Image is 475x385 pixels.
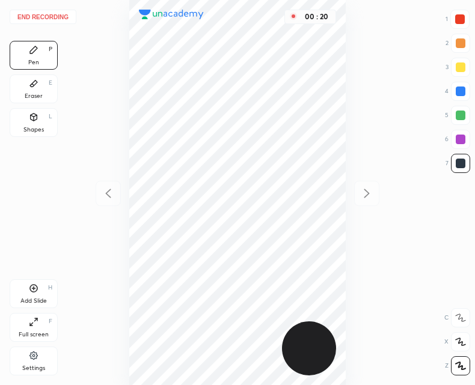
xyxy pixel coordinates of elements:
div: 00 : 20 [302,13,331,21]
div: 6 [445,130,470,149]
div: 1 [446,10,470,29]
div: Settings [22,365,45,371]
div: Add Slide [20,298,47,304]
div: Shapes [23,127,44,133]
div: Pen [28,59,39,65]
div: P [49,46,52,52]
button: End recording [10,10,76,24]
div: C [444,308,470,327]
img: logo.38c385cc.svg [139,10,204,19]
div: Z [445,356,470,375]
div: 7 [446,154,470,173]
div: 3 [446,58,470,77]
div: 2 [446,34,470,53]
div: E [49,80,52,86]
div: L [49,114,52,120]
div: H [48,285,52,291]
div: 4 [445,82,470,101]
div: Full screen [19,332,49,338]
div: X [444,332,470,351]
div: 5 [445,106,470,125]
div: F [49,318,52,324]
div: Eraser [25,93,43,99]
